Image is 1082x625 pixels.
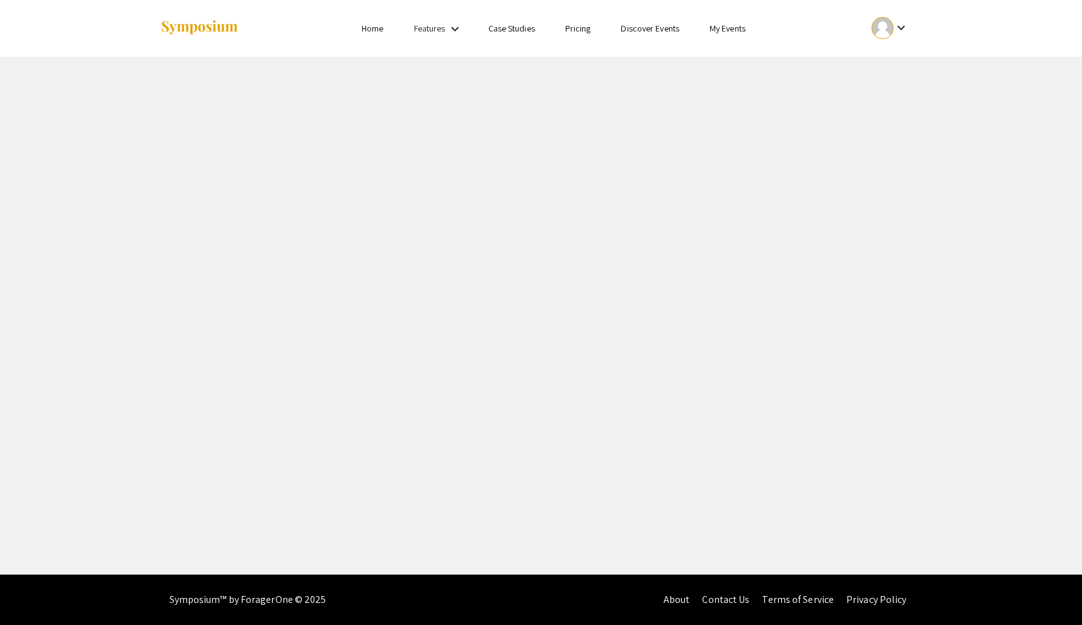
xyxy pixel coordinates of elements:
[664,593,690,606] a: About
[702,593,749,606] a: Contact Us
[160,20,239,37] img: Symposium by ForagerOne
[488,23,535,34] a: Case Studies
[894,20,909,35] mat-icon: Expand account dropdown
[762,593,834,606] a: Terms of Service
[447,21,463,37] mat-icon: Expand Features list
[846,593,906,606] a: Privacy Policy
[621,23,679,34] a: Discover Events
[565,23,591,34] a: Pricing
[710,23,745,34] a: My Events
[1028,568,1073,616] iframe: Chat
[414,23,446,34] a: Features
[362,23,383,34] a: Home
[858,14,922,42] button: Expand account dropdown
[170,575,326,625] div: Symposium™ by ForagerOne © 2025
